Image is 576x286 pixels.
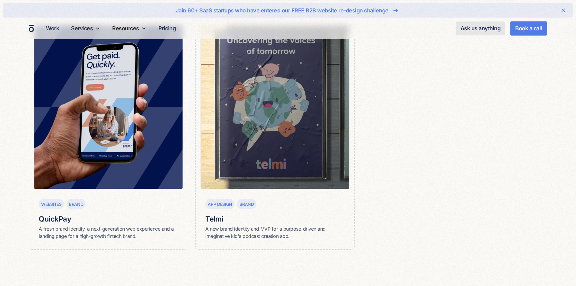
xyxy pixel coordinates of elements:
div: Brand [69,201,83,207]
a: App designBrandTelmiA new brand identity and MVP for a purpose-driven and imaginative kid's podca... [195,20,355,250]
a: WebsitesBrandQuickPayA fresh brand identity, a next-generation web experience and a landing page ... [29,20,188,250]
div: Resources [112,24,139,32]
a: home [29,25,34,32]
div: Join 60+ SaaS startups who have entered our FREE B2B website re-design challenge [176,6,389,15]
div: App design [208,201,232,207]
div: A new brand identity and MVP for a purpose-driven and imaginative kid's podcast creation app. [205,225,345,240]
div: Resources [110,18,149,39]
a: Work [44,22,61,34]
div: Brand [239,201,254,207]
div: Websites [41,201,62,207]
a: Book a call [510,21,547,36]
a: Join 60+ SaaS startups who have entered our FREE B2B website re-design challenge [22,5,554,15]
div: Services [71,24,93,32]
div: A fresh brand identity, a next-generation web experience and a landing page for a high-growth fin... [39,225,178,240]
h6: QuickPay [39,214,178,224]
a: Pricing [156,22,178,34]
h6: Telmi [205,214,345,224]
a: Ask us anything [456,21,506,35]
div: Services [69,18,103,39]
